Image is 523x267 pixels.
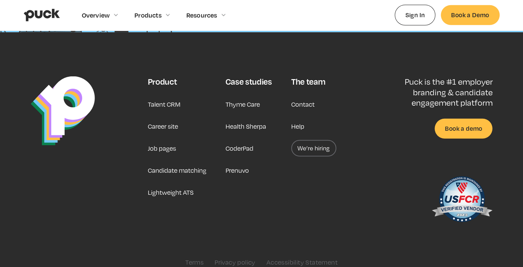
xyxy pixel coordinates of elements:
[82,11,110,19] div: Overview
[382,76,492,108] p: Puck is the #1 employer branding & candidate engagement platform
[148,96,180,113] a: Talent CRM
[185,258,204,266] a: Terms
[148,76,177,87] div: Product
[226,76,272,87] div: Case studies
[226,96,260,113] a: Thyme Care
[148,140,176,157] a: Job pages
[431,173,492,228] img: US Federal Contractor Registration System for Award Management Verified Vendor Seal
[395,5,436,25] a: Sign In
[441,5,499,25] a: Book a Demo
[226,118,266,135] a: Health Sherpa
[435,119,492,138] a: Book a demo
[186,11,217,19] div: Resources
[291,118,304,135] a: Help
[226,140,253,157] a: CoderPad
[226,162,249,179] a: Prenuvo
[266,258,338,266] a: Accessibility Statement
[148,162,206,179] a: Candidate matching
[148,184,193,201] a: Lightweight ATS
[291,140,336,157] a: We’re hiring
[31,76,95,146] img: Puck Logo
[291,76,325,87] div: The team
[134,11,162,19] div: Products
[148,118,178,135] a: Career site
[291,96,315,113] a: Contact
[215,258,255,266] a: Privacy policy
